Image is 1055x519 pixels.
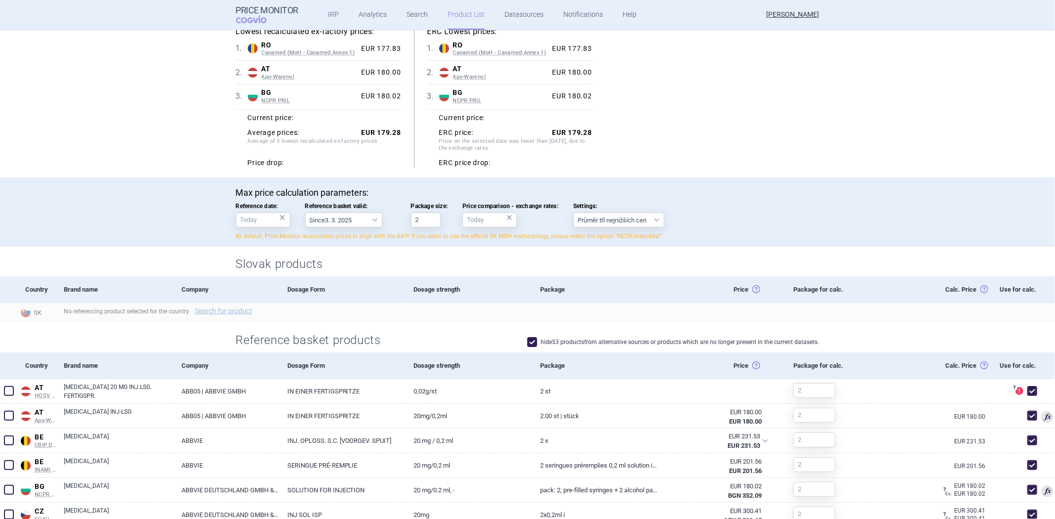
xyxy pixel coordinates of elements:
a: EUR 231.53 [954,438,988,444]
div: EUR 180.00 [549,68,592,77]
a: [MEDICAL_DATA] [64,481,174,499]
h5: ERC Lowest prices: [427,26,592,37]
img: Bulgaria [248,91,258,101]
span: Used for calculation [1041,485,1053,497]
div: EUR 300.41 [667,507,762,516]
a: ABB05 | ABBVIE GMBH [174,379,279,403]
span: 3 . [236,90,248,102]
div: Price [659,276,786,303]
img: Bulgaria [439,91,449,101]
a: Pack: 2, pre-filled syringes + 2 alcohol pads in a blister [533,478,660,502]
a: 20 mg/0,2 mL [407,453,533,477]
span: Apo-Warenv.I [35,417,56,424]
a: BGBGNCPR PRIL [18,480,56,498]
div: Dosage Form [280,352,407,379]
span: Price on the selected date was lower than [DATE], due to the exchange rates. [439,138,592,154]
a: ATATApo-Warenv.I [18,406,56,424]
input: 2 [793,408,835,423]
input: 2 [793,457,835,472]
h2: Reference basket products [236,332,389,348]
span: RO [262,41,358,50]
strong: Price Monitor [236,5,299,15]
abbr: Ex-Factory bez DPH zo zdroja [667,408,762,426]
span: Reference date: [236,203,290,210]
span: AT [35,408,56,417]
div: Calc. Price [871,276,988,303]
label: hide 53 products from alternative sources or products which are no longer present in the current ... [527,337,820,347]
div: Price [659,352,786,379]
span: Settings: [573,203,664,210]
a: 2 seringues préremplies 0,2 mL solution injectable, 100 mg/mL [533,453,660,477]
span: Used for calculation [1041,411,1053,423]
div: EUR 180.02 [667,482,762,491]
a: EUR 180.02 [945,483,988,489]
div: EUR 177.83 [358,44,401,53]
a: ATATHOSV EK BASIC [18,382,56,399]
input: Reference date:× [236,213,290,227]
span: ? [941,487,947,493]
div: Package [533,352,660,379]
span: ? [1011,385,1017,391]
span: RO [453,41,549,50]
div: Use for calc. [988,276,1041,303]
span: BG [262,88,358,97]
span: 1 . [236,43,248,54]
span: 2 . [427,67,439,79]
span: INAMI RPS [35,467,56,474]
a: 2 x [533,429,660,453]
span: Average of 3 lowest recalculated ex-factory prices [248,138,401,154]
div: EUR 180.00 [358,68,401,77]
a: Search for product [195,307,252,314]
div: EUR 201.56 [667,457,762,466]
span: 3 . [427,90,439,102]
span: BG [35,482,56,491]
div: Package [533,276,660,303]
abbr: Nájdená cena [666,432,760,450]
div: Package for calc. [786,352,871,379]
div: EUR 231.53 [666,432,760,441]
img: Romania [439,43,449,53]
a: ABBVIE [174,453,279,477]
a: IN EINER FERTIGSPRITZE [280,379,407,403]
img: Austria [21,411,31,421]
span: CBIP DCI [35,442,56,449]
span: AT [262,65,358,74]
img: Austria [439,68,449,78]
div: EUR 231.53EUR 231.53 [659,429,774,453]
a: INJ. OPLOSS. S.C. [VOORGEV. SPUIT] [280,429,407,453]
strong: EUR 231.53 [728,442,760,449]
div: Dosage strength [407,276,533,303]
input: 2 [793,482,835,497]
strong: Average prices: [248,129,300,137]
abbr: Ex-Factory bez DPH zo zdroja [667,482,762,500]
div: × [506,212,512,223]
strong: EUR 179.28 [362,129,401,136]
img: Austria [21,387,31,396]
div: × [280,212,286,223]
span: 2 . [236,67,248,79]
div: Dosage strength [407,352,533,379]
div: EUR 177.83 [549,44,592,53]
a: 20MG/0,2ML [407,404,533,428]
a: Price MonitorCOGVIO [236,5,299,24]
a: [MEDICAL_DATA] [64,457,174,475]
span: AT [35,384,56,392]
img: Belgium [21,461,31,471]
a: SERINGUE PRÉ-REMPLIE [280,453,407,477]
abbr: Ex-Factory bez DPH zo zdroja [667,457,762,475]
a: [MEDICAL_DATA] INJ-LSG [64,407,174,425]
span: Canamed (MoH - Canamed Annex 1) [262,49,358,56]
a: EUR 300.41 [945,508,988,514]
a: 2.00 ST | Stück [533,404,660,428]
span: BG [453,88,549,97]
strong: EUR 180.00 [729,418,762,425]
strong: EUR 179.28 [552,129,592,136]
a: BEBECBIP DCI [18,431,56,448]
strong: BGN 352.09 [728,492,762,499]
h2: Slovak products [236,256,820,272]
select: Reference basket valid: [305,213,382,227]
div: EUR 180.00 [667,408,762,417]
span: BE [35,458,56,467]
input: 2 [793,383,835,398]
div: Package for calc. [786,276,871,303]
